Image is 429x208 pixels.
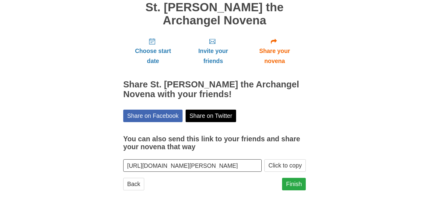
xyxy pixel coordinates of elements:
a: Back [123,178,144,190]
span: Choose start date [129,46,177,66]
span: Share your novena [249,46,300,66]
h3: You can also send this link to your friends and share your novena that way [123,135,306,151]
span: Invite your friends [189,46,237,66]
a: Share on Twitter [186,110,236,122]
a: Share your novena [243,33,306,69]
h1: St. [PERSON_NAME] the Archangel Novena [123,1,306,27]
button: Click to copy [264,159,306,172]
a: Finish [282,178,306,190]
a: Choose start date [123,33,183,69]
h2: Share St. [PERSON_NAME] the Archangel Novena with your friends! [123,80,306,99]
a: Share on Facebook [123,110,183,122]
a: Invite your friends [183,33,243,69]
